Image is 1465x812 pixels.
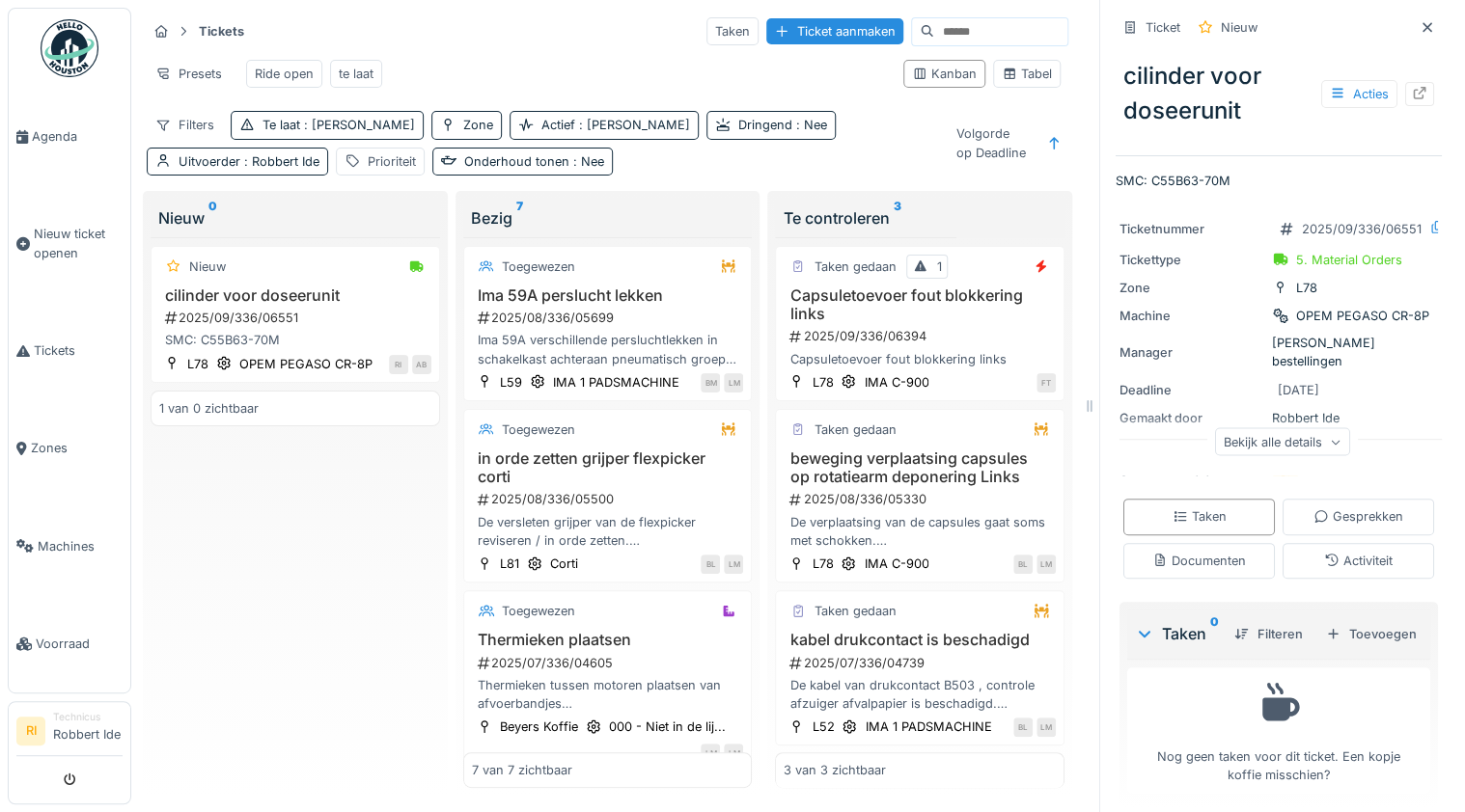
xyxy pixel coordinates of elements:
div: 7 van 7 zichtbaar [472,761,572,779]
div: Nieuw [158,206,432,230]
div: Prioriteit [368,152,416,171]
div: Nieuw [1221,18,1258,37]
h3: in orde zetten grijper flexpicker corti [472,449,744,486]
a: Machines [9,498,130,595]
img: Badge_color-CXgf-gQk.svg [41,19,98,77]
div: 5. Material Orders [1296,251,1402,269]
div: IMA C-900 [864,373,928,392]
div: IMA 1 PADSMACHINE [553,373,679,392]
div: L81 [500,555,519,573]
div: BL [1013,717,1033,737]
div: OPEM PEGASO CR-8P [1296,307,1429,325]
div: Corti [550,555,578,573]
div: 2025/08/336/05500 [476,490,744,508]
div: L78 [187,355,208,373]
div: Taken [1135,622,1219,645]
div: 000 - Niet in de lij... [609,717,726,736]
div: Machine [1119,307,1264,325]
div: 2025/09/336/06394 [788,327,1056,345]
li: Robbert Ide [53,710,123,751]
h3: Ima 59A perslucht lekken [472,286,744,305]
a: Voorraad [9,595,130,692]
div: [PERSON_NAME] bestellingen [1119,334,1438,370]
span: Machines [38,537,123,555]
div: Ima 59A verschillende persluchtlekken in schakelkast achteraan pneumatisch groep ergens en vooraa... [472,331,744,367]
h3: Capsuletoevoer fout blokkering links [784,286,1056,323]
div: Taken gedaan [814,420,896,439]
div: Toegewezen [502,602,575,620]
div: Gemaakt door [1119,409,1264,427]
div: Bekijk alle details [1215,428,1350,456]
div: 1 [936,257,941,276]
div: 2025/08/336/05330 [788,490,1056,508]
div: Dringend [738,116,827,134]
div: Robbert Ide [1119,409,1438,427]
div: Taken [706,17,759,45]
div: LM [1037,555,1056,574]
div: AB [412,355,431,374]
div: L78 [1296,279,1317,297]
div: BL [1013,555,1033,574]
div: Nieuw [189,257,226,276]
div: 2025/09/336/06551 [163,309,431,327]
div: OPEM PEGASO CR-8P [239,355,373,373]
div: L78 [812,555,833,573]
div: 2025/07/336/04739 [788,654,1056,672]
span: : Nee [792,118,827,132]
div: Bezig [471,206,745,230]
div: LM [701,744,720,763]
div: Te laat [263,116,415,134]
span: Tickets [34,341,123,360]
div: 3 van 3 zichtbaar [784,761,886,779]
div: BM [701,373,720,392]
div: Actief [541,116,690,134]
div: Uitvoerder [179,152,319,171]
div: Toegewezen [502,257,575,276]
div: BL [701,555,720,574]
div: De verplaatsing van de capsules gaat soms met schokken. speling op de geleiding van de cilinders.... [784,513,1056,550]
div: IMA 1 PADSMACHINE [865,717,991,736]
div: Kanban [912,65,977,83]
div: Capsuletoevoer fout blokkering links [784,350,1056,368]
div: Filters [147,111,223,139]
li: RI [16,717,45,745]
div: LM [724,744,743,763]
div: Manager [1119,343,1264,362]
h3: cilinder voor doseerunit [159,286,431,305]
div: Technicus [53,710,123,724]
div: Toevoegen [1318,621,1424,647]
div: RI [389,355,408,374]
div: Nog geen taken voor dit ticket. Een kopje koffie misschien? [1140,676,1418,784]
div: Taken [1173,507,1227,526]
div: LM [724,555,743,574]
div: Tickettype [1119,251,1264,269]
div: Documenten [1152,552,1246,570]
div: Deadline [1119,381,1264,399]
div: LM [1037,717,1056,737]
div: 2025/08/336/05699 [476,309,744,327]
div: Thermieken tussen motoren plaatsen van afvoerbandjes * L75 * L59A & B * L52A & B [472,676,744,713]
h3: beweging verplaatsing capsules op rotatiearm deponering Links [784,449,1056,486]
h3: Thermieken plaatsen [472,631,744,649]
div: Zone [463,116,493,134]
div: te laat [339,65,373,83]
sup: 7 [516,206,523,230]
h3: kabel drukcontact is beschadigd [784,631,1056,649]
div: Taken gedaan [814,257,896,276]
p: SMC: C55B63-70M [1116,172,1442,190]
a: Zones [9,399,130,497]
div: Ticket aanmaken [766,18,903,44]
div: LM [724,373,743,392]
div: cilinder voor doseerunit [1116,51,1442,136]
div: 1 van 0 zichtbaar [159,399,259,418]
span: Voorraad [36,635,123,653]
div: IMA C-900 [864,555,928,573]
div: Taken gedaan [814,602,896,620]
div: L59 [500,373,522,392]
div: L78 [812,373,833,392]
div: Tabel [1002,65,1052,83]
div: Filteren [1227,621,1311,647]
div: Ticket [1146,18,1180,37]
a: Agenda [9,88,130,185]
div: Acties [1321,80,1397,108]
